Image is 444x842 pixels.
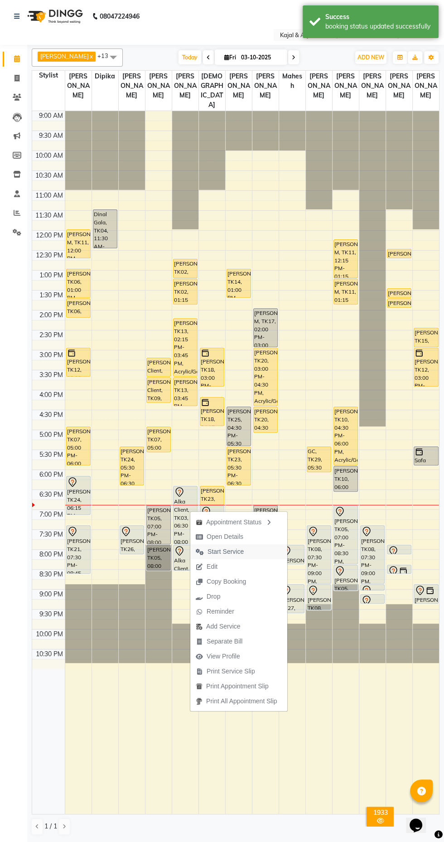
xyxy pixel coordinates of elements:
[207,532,243,542] span: Open Details
[93,210,117,248] div: Dinal Gala, TK04, 11:30 AM-12:30 PM, Refills Acrylic/Gel Plain - Both Hand
[40,53,89,60] span: [PERSON_NAME]
[280,585,304,613] div: [PERSON_NAME], TK27, 09:00 PM-09:45 PM, Dry / Dandruff
[174,279,198,304] div: [PERSON_NAME], TK02, 01:15 PM-01:55 PM, Plain Gel Polish - Both hand
[280,545,304,564] div: [PERSON_NAME], TK30, 08:00 PM-08:30 PM, Shampoo With Conditioner - Upto Shoulder
[89,53,93,60] a: x
[172,71,198,101] span: [PERSON_NAME]
[279,71,305,92] span: Mahesh
[38,350,65,360] div: 3:00 PM
[414,328,438,347] div: [PERSON_NAME], TK15, 02:30 PM-03:00 PM, Shampoo With Conditioner - Below Shoulder
[254,309,278,347] div: [PERSON_NAME] M, TK17, 02:00 PM-03:00 PM, Facial o3+ Whitening
[67,299,91,317] div: [PERSON_NAME], TK06, 01:45 PM-02:15 PM, Manicure - Basic
[67,476,91,514] div: [PERSON_NAME], TK24, 06:15 PM-07:15 PM, Pedicure - Basic
[200,486,224,504] div: [PERSON_NAME], TK23, 06:30 PM-07:00 PM, Oil Massage - Coconut Oil
[254,407,278,432] div: [PERSON_NAME], TK20, 04:30 PM-05:10 PM, Plain Gel Polish - Both hand
[199,71,225,111] span: [DEMOGRAPHIC_DATA]
[145,71,172,101] span: [PERSON_NAME]
[38,271,65,280] div: 1:00 PM
[65,71,92,101] span: [PERSON_NAME]
[44,822,57,831] span: 1 / 1
[196,683,203,690] img: printapt.png
[361,595,385,603] div: [PERSON_NAME], TK27, 09:15 PM-09:30 PM, Plain Gel Polish - One Finger
[38,470,65,479] div: 6:00 PM
[67,526,91,573] div: [PERSON_NAME], TK21, 07:30 PM-08:45 PM, Pedicure - Basic
[307,526,331,583] div: [PERSON_NAME], TK08, 07:30 PM-09:00 PM, Acrylic/Gel Plain Extensions - Both Hand
[207,607,234,616] span: Reminder
[147,506,171,544] div: [PERSON_NAME], TK05, 07:00 PM-08:00 PM, Overlays Acrylic/Gel - Both Hand
[38,390,65,400] div: 4:00 PM
[67,269,91,297] div: [PERSON_NAME], TK06, 01:00 PM-01:45 PM, Pedicure - Basic
[206,697,277,706] span: Print All Appointment Slip
[252,71,279,101] span: [PERSON_NAME]
[227,269,251,297] div: [PERSON_NAME], TK14, 01:00 PM-01:45 PM, Pedicure - Basic
[38,510,65,519] div: 7:00 PM
[200,506,224,524] div: [PERSON_NAME], TK23, 07:00 PM-07:30 PM, Shampoo With Conditioner - Below Shoulder
[174,545,198,570] div: Alka Client, TK03, 08:00 PM-08:40 PM, Plain Gel Polish - Both hand
[67,230,91,258] div: [PERSON_NAME] M, TK11, 12:00 PM-12:45 PM, Pedicure - Basic
[120,447,144,485] div: [PERSON_NAME], TK24, 05:30 PM-06:30 PM, Inoa 1 Inch
[147,545,171,570] div: [PERSON_NAME], TK05, 08:00 PM-08:40 PM, Plain Gel Polish - Both hand
[38,550,65,559] div: 8:00 PM
[147,427,171,452] div: [PERSON_NAME], TK07, 05:00 PM-05:40 PM, Plain Gel Polish - Both hand
[174,486,198,544] div: Alka Client, TK03, 06:30 PM-08:00 PM, Acrylic/Gel Plain Extensions - Both Hand
[67,427,91,465] div: [PERSON_NAME], TK07, 05:00 PM-06:00 PM, Pedicure - Basic
[34,251,65,260] div: 12:30 PM
[357,54,384,61] span: ADD NEW
[174,259,198,278] div: [PERSON_NAME], TK02, 12:45 PM-01:15 PM, Stick On Nails - Both Hand
[207,667,255,676] span: Print Service Slip
[387,289,411,297] div: [PERSON_NAME], TK16, 01:30 PM-01:45 PM, Threading - Eyebrows
[206,682,269,691] span: Print Appointment Slip
[34,171,65,180] div: 10:30 AM
[254,348,278,406] div: [PERSON_NAME], TK20, 03:00 PM-04:30 PM, Acrylic/Gel Plain Extensions - Both Hand
[208,547,244,556] span: Start Service
[34,231,65,240] div: 12:00 PM
[361,585,385,590] div: [PERSON_NAME], TK27, 09:00 PM-09:10 PM, Stick On Nails - One Finger
[359,71,386,101] span: [PERSON_NAME]
[334,506,358,564] div: [PERSON_NAME], TK05, 07:00 PM-08:30 PM, Acrylic/Gel Plain Extensions - Both Hand
[325,22,432,31] div: booking status updated successfully
[226,71,252,101] span: [PERSON_NAME]
[67,348,91,376] div: [PERSON_NAME], TK12, 03:00 PM-03:45 PM, Pedicure - Basic
[368,808,392,817] div: 1933
[97,52,115,59] span: +13
[334,407,358,465] div: [PERSON_NAME], TK10, 04:30 PM-06:00 PM, Acrylic/Gel Plain Extensions - Both Hand
[38,410,65,420] div: 4:30 PM
[227,447,251,485] div: [PERSON_NAME], TK23, 05:30 PM-06:30 PM, Pedicure - Basic
[207,637,242,646] span: Separate Bill
[361,526,385,583] div: [PERSON_NAME], TK08, 07:30 PM-09:00 PM, Acrylic/Gel Plain Extensions - Both Hand
[38,490,65,499] div: 6:30 PM
[413,71,439,101] span: [PERSON_NAME]
[387,249,411,258] div: [PERSON_NAME], TK02, 12:30 PM-12:45 PM, Threading - Eyebrows
[196,623,203,630] img: add-service.png
[190,514,287,529] div: Appointment Status
[207,652,240,661] span: View Profile
[34,191,65,200] div: 11:00 AM
[38,450,65,460] div: 5:30 PM
[100,4,140,29] b: 08047224946
[227,407,251,445] div: [PERSON_NAME], TK25, 04:30 PM-05:30 PM, Pedicure - Basic
[238,51,284,64] input: 2025-10-03
[222,54,238,61] span: Fri
[38,370,65,380] div: 3:30 PM
[355,51,386,64] button: ADD NEW
[387,565,411,573] div: [PERSON_NAME], TK28, 08:30 PM-08:45 PM, Threading - Eyebrows
[23,4,85,29] img: logo
[179,50,201,64] span: Today
[206,622,240,631] span: Add Service
[414,585,438,603] div: [PERSON_NAME], TK28, 09:00 PM-09:30 PM, Shampoo With Conditioner - Upto Shoulder
[38,310,65,320] div: 2:00 PM
[34,151,65,160] div: 10:00 AM
[34,629,65,639] div: 10:00 PM
[333,71,359,101] span: [PERSON_NAME]
[386,71,412,101] span: [PERSON_NAME]
[147,358,171,376] div: [PERSON_NAME] Client, TK09, 03:15 PM-03:45 PM, Gel Polish Removing - Both Hand
[207,562,217,571] span: Edit
[325,12,432,22] div: Success
[254,506,278,544] div: [PERSON_NAME], TK05, 07:00 PM-08:00 PM, Overlays Acrylic/Gel - Both Hand
[34,649,65,659] div: 10:30 PM
[414,348,438,386] div: [PERSON_NAME], TK12, 03:00 PM-04:00 PM, Majirel 1 Inch
[200,348,224,386] div: [PERSON_NAME], TK18, 03:00 PM-04:00 PM, Majirel 1 Inch
[387,545,411,554] div: [PERSON_NAME], TK08, 08:00 PM-08:15 PM, Threading - Eyebrows
[414,447,438,465] div: Safa sheikh, TK19, 05:30 PM-06:00 PM, Shampoo With Conditioner - Upto Shoulder
[34,211,65,220] div: 11:30 AM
